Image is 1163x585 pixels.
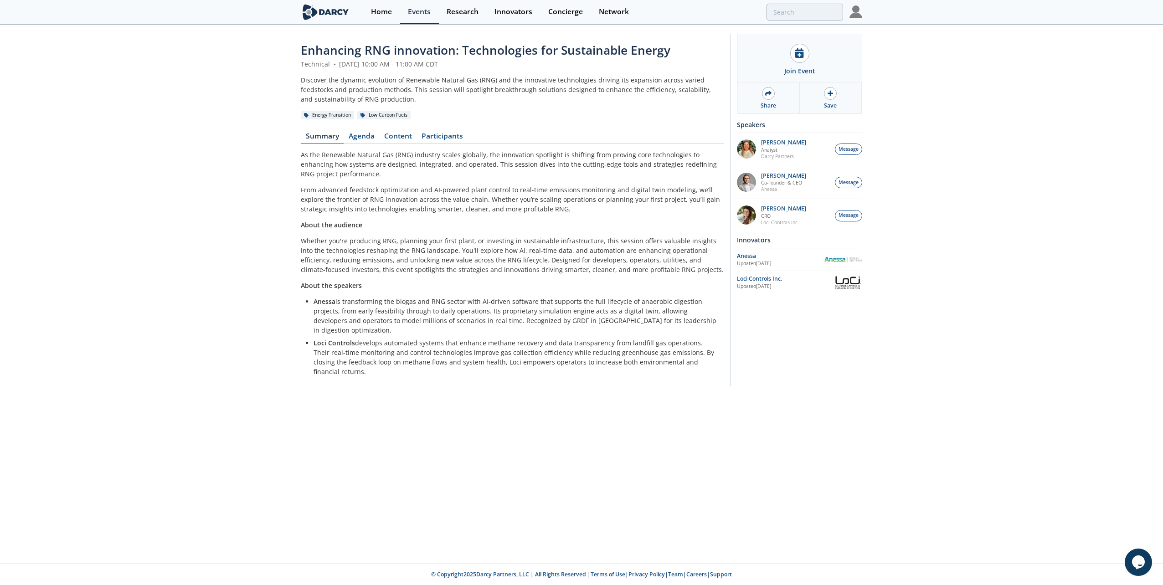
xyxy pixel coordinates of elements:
img: fddc0511-1997-4ded-88a0-30228072d75f [737,139,756,159]
p: Darcy Partners [761,153,806,159]
p: [PERSON_NAME] [761,205,806,212]
a: Privacy Policy [628,570,665,578]
strong: Loci Controls [314,339,355,347]
p: [PERSON_NAME] [761,173,806,179]
a: Careers [686,570,707,578]
a: Agenda [344,133,379,144]
div: Network [599,8,629,15]
a: Content [379,133,417,144]
a: Anessa Updated[DATE] Anessa [737,251,862,267]
div: Loci Controls Inc. [737,275,834,283]
a: Participants [417,133,468,144]
div: Share [761,102,776,110]
p: As the Renewable Natural Gas (RNG) industry scales globally, the innovation spotlight is shifting... [301,150,724,179]
div: Innovators [494,8,532,15]
span: Message [839,146,859,153]
div: Save [824,102,837,110]
button: Message [835,210,862,221]
div: Research [447,8,479,15]
div: Discover the dynamic evolution of Renewable Natural Gas (RNG) and the innovative technologies dri... [301,75,724,104]
span: Message [839,179,859,186]
strong: Anessa [314,297,335,306]
iframe: chat widget [1125,549,1154,576]
img: Anessa [824,257,862,262]
p: © Copyright 2025 Darcy Partners, LLC | All Rights Reserved | | | | | [244,570,919,579]
strong: About the speakers [301,281,362,290]
div: Concierge [548,8,583,15]
div: Join Event [784,66,815,76]
p: is transforming the biogas and RNG sector with AI-driven software that supports the full lifecycl... [314,297,717,335]
div: Events [408,8,431,15]
img: 1fdb2308-3d70-46db-bc64-f6eabefcce4d [737,173,756,192]
div: Updated [DATE] [737,260,824,267]
img: logo-wide.svg [301,4,350,20]
a: Loci Controls Inc. Updated[DATE] Loci Controls Inc. [737,274,862,290]
p: [PERSON_NAME] [761,139,806,146]
p: Co-Founder & CEO [761,180,806,186]
input: Advanced Search [767,4,843,21]
p: CRO [761,213,806,219]
div: Home [371,8,392,15]
img: Profile [849,5,862,18]
div: Low Carbon Fuels [357,111,411,119]
p: Analyst [761,147,806,153]
p: Anessa [761,186,806,192]
div: Speakers [737,117,862,133]
a: Terms of Use [591,570,625,578]
span: Message [839,212,859,219]
a: Summary [301,133,344,144]
button: Message [835,177,862,188]
div: Energy Transition [301,111,354,119]
div: Innovators [737,232,862,248]
img: 737ad19b-6c50-4cdf-92c7-29f5966a019e [737,205,756,225]
span: Enhancing RNG innovation: Technologies for Sustainable Energy [301,42,670,58]
p: develops automated systems that enhance methane recovery and data transparency from landfill gas ... [314,338,717,376]
img: Loci Controls Inc. [834,274,862,290]
div: Updated [DATE] [737,283,834,290]
div: Technical [DATE] 10:00 AM - 11:00 AM CDT [301,59,724,69]
strong: About the audience [301,221,362,229]
a: Support [710,570,732,578]
p: From advanced feedstock optimization and AI-powered plant control to real-time emissions monitori... [301,185,724,214]
button: Message [835,144,862,155]
p: Whether you're producing RNG, planning your first plant, or investing in sustainable infrastructu... [301,236,724,274]
a: Team [668,570,683,578]
p: Loci Controls Inc. [761,219,806,226]
div: Anessa [737,252,824,260]
span: • [332,60,337,68]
